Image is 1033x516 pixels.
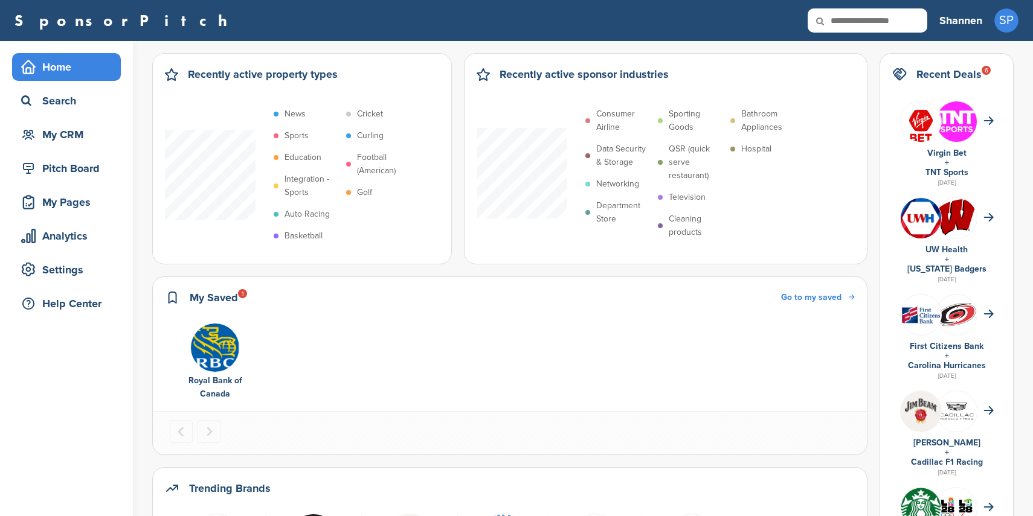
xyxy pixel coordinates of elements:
[190,323,240,372] img: Open uri20141112 50798 32a6wp
[892,371,1001,381] div: [DATE]
[669,212,724,239] p: Cleaning products
[907,264,986,274] a: [US_STATE] Badgers
[357,107,383,121] p: Cricket
[982,66,991,75] div: 6
[596,107,652,134] p: Consumer Airline
[901,391,941,432] img: Jyyddrmw 400x400
[12,53,121,81] a: Home
[198,420,220,443] button: Next slide
[18,124,121,145] div: My CRM
[596,142,652,169] p: Data Security & Storage
[18,158,121,179] div: Pitch Board
[892,467,1001,478] div: [DATE]
[188,66,338,83] h2: Recently active property types
[170,323,260,401] div: 1 of 1
[285,229,323,243] p: Basketball
[936,199,977,237] img: Open uri20141112 64162 w7v9zj?1415805765
[18,56,121,78] div: Home
[357,186,372,199] p: Golf
[908,360,986,371] a: Carolina Hurricanes
[913,438,980,448] a: [PERSON_NAME]
[12,87,121,115] a: Search
[18,259,121,281] div: Settings
[925,167,968,177] a: TNT Sports
[669,191,706,204] p: Television
[176,374,254,401] div: Royal Bank of Canada
[939,12,982,29] h3: Shannen
[936,101,977,142] img: Qiv8dqs7 400x400
[910,341,983,351] a: First Citizens Bank
[12,121,121,148] a: My CRM
[927,148,967,158] a: Virgin Bet
[669,107,724,134] p: Sporting Goods
[669,142,724,182] p: QSR (quick serve restaurant)
[170,420,193,443] button: Previous slide
[238,289,247,298] div: 1
[945,158,949,168] a: +
[14,13,235,28] a: SponsorPitch
[18,90,121,112] div: Search
[500,66,669,83] h2: Recently active sponsor industries
[741,142,771,156] p: Hospital
[916,66,982,83] h2: Recent Deals
[945,351,949,361] a: +
[12,256,121,284] a: Settings
[190,289,238,306] h2: My Saved
[357,151,413,177] p: Football (American)
[285,208,330,221] p: Auto Racing
[892,177,1001,188] div: [DATE]
[925,244,968,255] a: UW Health
[994,8,1019,33] span: SP
[285,151,321,164] p: Education
[18,225,121,247] div: Analytics
[12,222,121,250] a: Analytics
[596,199,652,226] p: Department Store
[945,447,949,457] a: +
[901,101,941,150] img: Images (26)
[901,301,941,328] img: Open uri20141112 50798 148hg1y
[939,7,982,34] a: Shannen
[12,188,121,216] a: My Pages
[892,274,1001,285] div: [DATE]
[285,173,340,199] p: Integration - Sports
[357,129,384,142] p: Curling
[176,323,254,401] a: Open uri20141112 50798 32a6wp Royal Bank of Canada
[285,129,309,142] p: Sports
[18,191,121,213] div: My Pages
[911,457,983,467] a: Cadillac F1 Racing
[741,107,797,134] p: Bathroom Appliances
[596,177,639,191] p: Networking
[945,254,949,264] a: +
[936,302,977,327] img: Open uri20141112 64162 1shn62e?1415805732
[781,291,855,304] a: Go to my saved
[189,480,271,497] h2: Trending Brands
[18,293,121,314] div: Help Center
[936,391,977,432] img: Fcgoatp8 400x400
[12,290,121,317] a: Help Center
[285,107,306,121] p: News
[901,198,941,238] img: 82plgaic 400x400
[12,154,121,182] a: Pitch Board
[781,292,842,302] span: Go to my saved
